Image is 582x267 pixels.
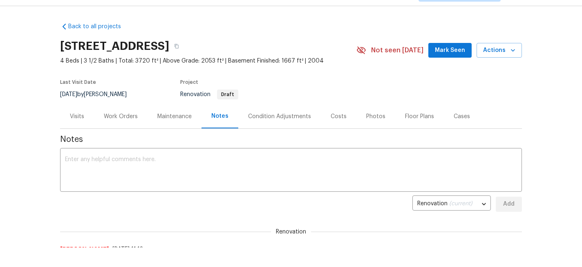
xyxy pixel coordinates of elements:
div: Photos [366,112,385,121]
div: Work Orders [104,112,138,121]
div: by [PERSON_NAME] [60,90,137,99]
span: Notes [60,135,522,144]
div: Condition Adjustments [248,112,311,121]
span: [PERSON_NAME] [60,245,109,254]
span: Renovation [271,228,311,236]
button: Copy Address [169,39,184,54]
span: 4 Beds | 3 1/2 Baths | Total: 3720 ft² | Above Grade: 2053 ft² | Basement Finished: 1667 ft² | 2004 [60,57,356,65]
div: Renovation (current) [412,194,491,214]
h2: [STREET_ADDRESS] [60,42,169,50]
button: Actions [477,43,522,58]
span: Draft [218,92,237,97]
span: Mark Seen [435,45,465,56]
button: Mark Seen [428,43,472,58]
span: Last Visit Date [60,80,96,85]
span: Actions [483,45,515,56]
span: Renovation [180,92,238,97]
div: Visits [70,112,84,121]
div: Notes [211,112,228,120]
span: [DATE] 11:13 [112,247,143,252]
div: Maintenance [157,112,192,121]
span: (current) [449,201,472,206]
span: Not seen [DATE] [371,46,423,54]
span: [DATE] [60,92,77,97]
div: Cases [454,112,470,121]
div: Costs [331,112,347,121]
a: Back to all projects [60,22,139,31]
span: Project [180,80,198,85]
div: Floor Plans [405,112,434,121]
